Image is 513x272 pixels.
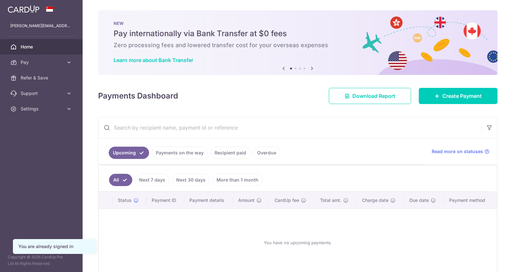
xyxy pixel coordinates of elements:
span: CardUp fee [275,197,299,204]
a: Create Payment [419,88,498,104]
span: Home [21,44,63,50]
div: You are already signed in [18,243,90,250]
span: Read more on statuses [432,148,483,155]
span: Total amt. [320,197,341,204]
a: Read more on statuses [432,148,489,155]
a: All [109,174,132,186]
th: Payment method [444,192,497,209]
a: Next 7 days [135,174,169,186]
a: Upcoming [109,147,149,159]
th: Payment ID [146,192,184,209]
h5: Pay internationally via Bank Transfer at $0 fees [114,28,482,39]
input: Search by recipient name, payment id or reference [98,117,482,138]
th: Payment details [184,192,233,209]
a: Recipient paid [210,147,250,159]
p: [PERSON_NAME][EMAIL_ADDRESS][DOMAIN_NAME] [10,23,72,29]
span: Settings [21,106,63,112]
img: CardUp [8,5,39,13]
h6: Zero processing fees and lowered transfer cost for your overseas expenses [114,41,482,49]
span: Due date [409,197,429,204]
span: Support [21,90,63,97]
a: Next 30 days [172,174,210,186]
span: Status [118,197,132,204]
div: You have no upcoming payments. [106,214,489,271]
span: Amount [238,197,255,204]
a: Payments on the way [152,147,208,159]
a: Download Report [329,88,411,104]
img: Bank transfer banner [98,10,498,75]
h4: Payments Dashboard [98,90,178,102]
span: Download Report [352,92,395,100]
span: Charge date [362,197,388,204]
span: Refer & Save [21,75,63,81]
a: Overdue [253,147,280,159]
span: Pay [21,59,63,66]
p: NEW [114,21,482,26]
a: Learn more about Bank Transfer [114,57,193,63]
a: More than 1 month [212,174,263,186]
span: Create Payment [442,92,482,100]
